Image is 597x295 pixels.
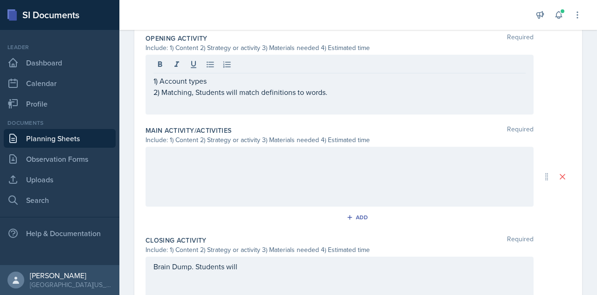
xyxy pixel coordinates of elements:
p: Brain Dump. Students will [153,261,526,272]
a: Calendar [4,74,116,93]
button: Add [343,210,374,224]
div: Leader [4,43,116,51]
div: [GEOGRAPHIC_DATA][US_STATE] in [GEOGRAPHIC_DATA] [30,280,112,289]
span: Required [507,34,534,43]
span: Required [507,126,534,135]
div: [PERSON_NAME] [30,271,112,280]
div: Add [348,214,368,221]
span: Required [507,236,534,245]
a: Planning Sheets [4,129,116,148]
div: Include: 1) Content 2) Strategy or activity 3) Materials needed 4) Estimated time [146,135,534,145]
div: Include: 1) Content 2) Strategy or activity 3) Materials needed 4) Estimated time [146,245,534,255]
a: Dashboard [4,53,116,72]
div: Documents [4,119,116,127]
a: Profile [4,94,116,113]
label: Main Activity/Activities [146,126,231,135]
p: 2) Matching, Students will match definitions to words. [153,86,526,98]
div: Include: 1) Content 2) Strategy or activity 3) Materials needed 4) Estimated time [146,43,534,53]
a: Uploads [4,170,116,189]
a: Observation Forms [4,150,116,168]
p: 1) Account types [153,75,526,86]
label: Opening Activity [146,34,208,43]
div: Help & Documentation [4,224,116,243]
a: Search [4,191,116,209]
label: Closing Activity [146,236,207,245]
